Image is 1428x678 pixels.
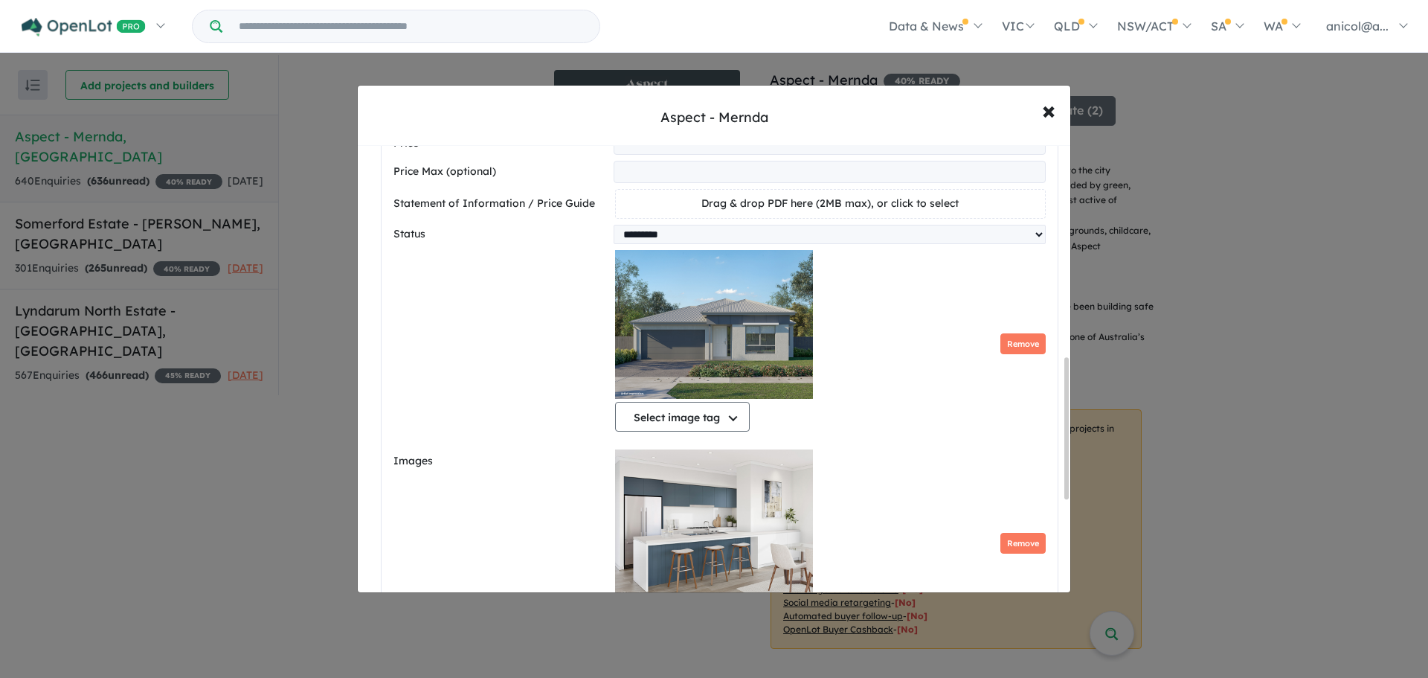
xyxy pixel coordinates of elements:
[660,108,768,127] div: Aspect - Mernda
[615,250,814,399] img: Aspect - Mernda - Lot 114
[701,196,959,210] span: Drag & drop PDF here (2MB max), or click to select
[615,450,814,598] img: Aspect - Mernda - Lot 114
[393,163,608,181] label: Price Max (optional)
[1326,19,1389,33] span: anicol@a...
[615,402,750,432] button: Select image tag
[22,18,146,36] img: Openlot PRO Logo White
[393,452,609,470] label: Images
[393,226,608,243] label: Status
[225,10,596,42] input: Try estate name, suburb, builder or developer
[1042,94,1055,126] span: ×
[1000,333,1046,355] button: Remove
[1000,533,1046,554] button: Remove
[393,195,609,213] label: Statement of Information / Price Guide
